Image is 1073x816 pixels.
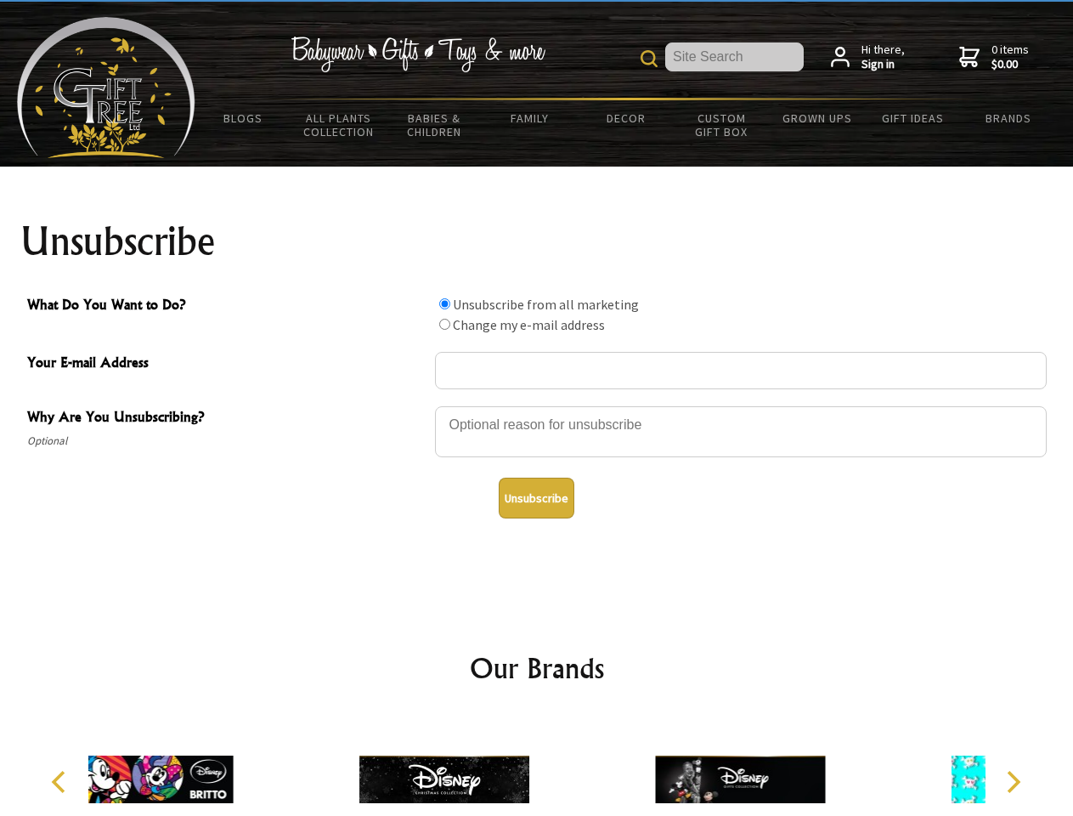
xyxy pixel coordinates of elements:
[769,100,865,136] a: Grown Ups
[27,294,426,319] span: What Do You Want to Do?
[435,406,1047,457] textarea: Why Are You Unsubscribing?
[483,100,579,136] a: Family
[42,763,80,801] button: Previous
[20,221,1053,262] h1: Unsubscribe
[499,478,574,518] button: Unsubscribe
[27,431,426,451] span: Optional
[994,763,1031,801] button: Next
[861,42,905,72] span: Hi there,
[27,406,426,431] span: Why Are You Unsubscribing?
[291,100,387,150] a: All Plants Collection
[831,42,905,72] a: Hi there,Sign in
[959,42,1029,72] a: 0 items$0.00
[665,42,804,71] input: Site Search
[865,100,961,136] a: Gift Ideas
[17,17,195,158] img: Babyware - Gifts - Toys and more...
[387,100,483,150] a: Babies & Children
[195,100,291,136] a: BLOGS
[439,298,450,309] input: What Do You Want to Do?
[34,648,1040,688] h2: Our Brands
[291,37,545,72] img: Babywear - Gifts - Toys & more
[674,100,770,150] a: Custom Gift Box
[439,319,450,330] input: What Do You Want to Do?
[641,50,658,67] img: product search
[861,57,905,72] strong: Sign in
[453,296,639,313] label: Unsubscribe from all marketing
[578,100,674,136] a: Decor
[991,57,1029,72] strong: $0.00
[991,42,1029,72] span: 0 items
[453,316,605,333] label: Change my e-mail address
[961,100,1057,136] a: Brands
[435,352,1047,389] input: Your E-mail Address
[27,352,426,377] span: Your E-mail Address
